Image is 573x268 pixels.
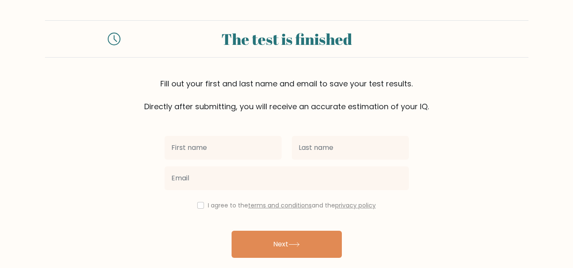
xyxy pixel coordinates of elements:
[165,136,282,160] input: First name
[208,201,376,210] label: I agree to the and the
[45,78,528,112] div: Fill out your first and last name and email to save your test results. Directly after submitting,...
[335,201,376,210] a: privacy policy
[292,136,409,160] input: Last name
[232,231,342,258] button: Next
[165,166,409,190] input: Email
[131,28,443,50] div: The test is finished
[248,201,312,210] a: terms and conditions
